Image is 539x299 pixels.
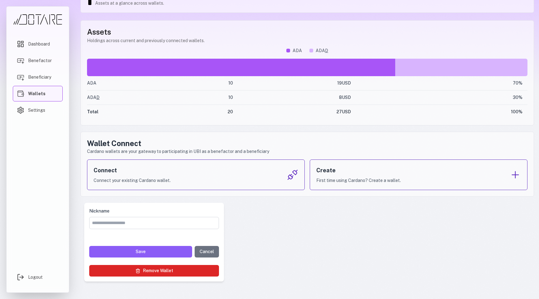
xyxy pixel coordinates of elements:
td: 27 USD [233,105,351,119]
td: 100 % [351,105,527,119]
td: Total [87,105,189,119]
span: D [96,95,100,100]
td: 20 [189,105,233,119]
span: Logout [28,274,43,280]
span: Dashboard [28,41,50,47]
h3: Connect [94,166,171,175]
button: Save [89,246,192,257]
td: 10 [189,76,233,91]
span: ADA [293,47,302,54]
img: Beneficiary [17,73,24,81]
img: Wallets [17,90,24,97]
button: Cancel [195,246,219,257]
td: ADA [87,76,189,91]
td: 8 USD [233,91,351,105]
span: ADA [87,95,100,100]
span: Wallets [28,91,46,97]
p: First time using Cardano? Create a wallet. [316,177,401,184]
td: 30 % [351,91,527,105]
h3: Create [316,166,401,175]
label: Nickname [89,208,219,214]
span: Benefactor [28,57,52,64]
p: Holdings across current and previously connected wallets. [87,37,527,44]
td: 70 % [351,76,527,91]
p: Connect your existing Cardano wallet. [94,177,171,184]
span: Beneficiary [28,74,51,80]
span: Settings [28,107,45,113]
img: Benefactor [17,57,24,64]
img: Create [510,169,521,180]
span: D [325,48,328,53]
img: Dotare Logo [13,14,63,25]
span: ADA [316,48,328,53]
p: Cardano wallets are your gateway to participating in UBI as a benefactor and a beneficiary [87,148,527,154]
img: Connect [287,169,298,180]
button: Remove Wallet [89,265,219,277]
td: 19 USD [233,76,351,91]
td: 10 [189,91,233,105]
h2: Wallet Connect [87,138,527,148]
h1: Assets [87,27,527,37]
